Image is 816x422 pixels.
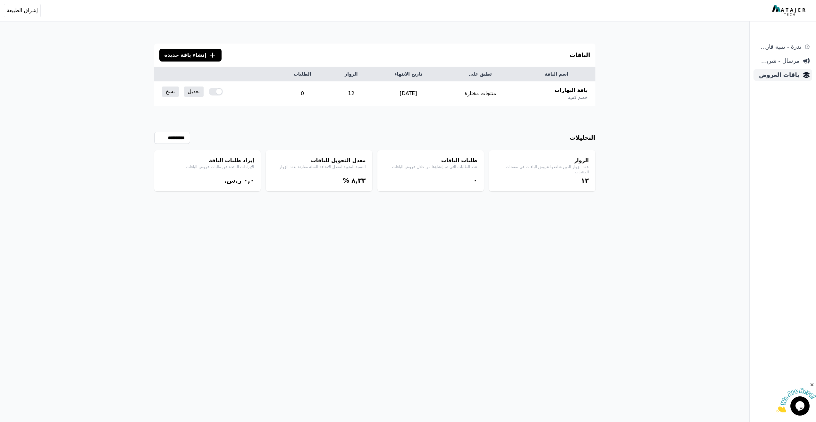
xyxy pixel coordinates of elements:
span: باقة البهارات [554,87,587,94]
td: منتجات مختارة [443,81,518,106]
div: ١٢ [495,176,589,185]
span: خصم كمية [568,94,587,101]
td: 0 [276,81,329,106]
iframe: chat widget [776,382,816,412]
th: الزوار [329,67,374,81]
bdi: ٨,۳۳ [351,177,366,184]
h3: الباقات [570,51,590,60]
span: باقات العروض [756,70,799,79]
p: عدد الزوار الذين شاهدوا عروض الباقات في صفحات المنتجات [495,164,589,175]
h4: معدل التحويل للباقات [272,157,366,164]
button: إنشاء باقة جديدة [159,49,222,62]
span: ندرة - تنبية قارب علي النفاذ [756,42,801,51]
td: 12 [329,81,374,106]
h4: طلبات الباقات [384,157,477,164]
p: الإيرادات الناتجة عن طلبات عروض الباقات [161,164,254,170]
th: الطلبات [276,67,329,81]
span: إشراق الطبيعة [7,7,38,14]
h3: التحليلات [570,133,595,142]
span: إنشاء باقة جديدة [164,51,206,59]
th: تطبق على [443,67,518,81]
div: ۰ [384,176,477,185]
h4: إيراد طلبات الباقة [161,157,254,164]
span: % [343,177,349,184]
h4: الزوار [495,157,589,164]
p: عدد الطلبات التي تم إنشاؤها من خلال عروض الباقات [384,164,477,170]
p: النسبة المئوية لمعدل الاضافة للسلة مقارنة بعدد الزوار [272,164,366,170]
img: MatajerTech Logo [772,5,807,16]
th: تاريخ الانتهاء [374,67,443,81]
th: اسم الباقة [518,67,595,81]
a: نسخ [162,87,179,97]
span: مرسال - شريط دعاية [756,56,799,65]
a: تعديل [184,87,204,97]
button: إشراق الطبيعة [4,4,41,17]
bdi: ۰,۰ [244,177,254,184]
span: ر.س. [224,177,241,184]
td: [DATE] [374,81,443,106]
